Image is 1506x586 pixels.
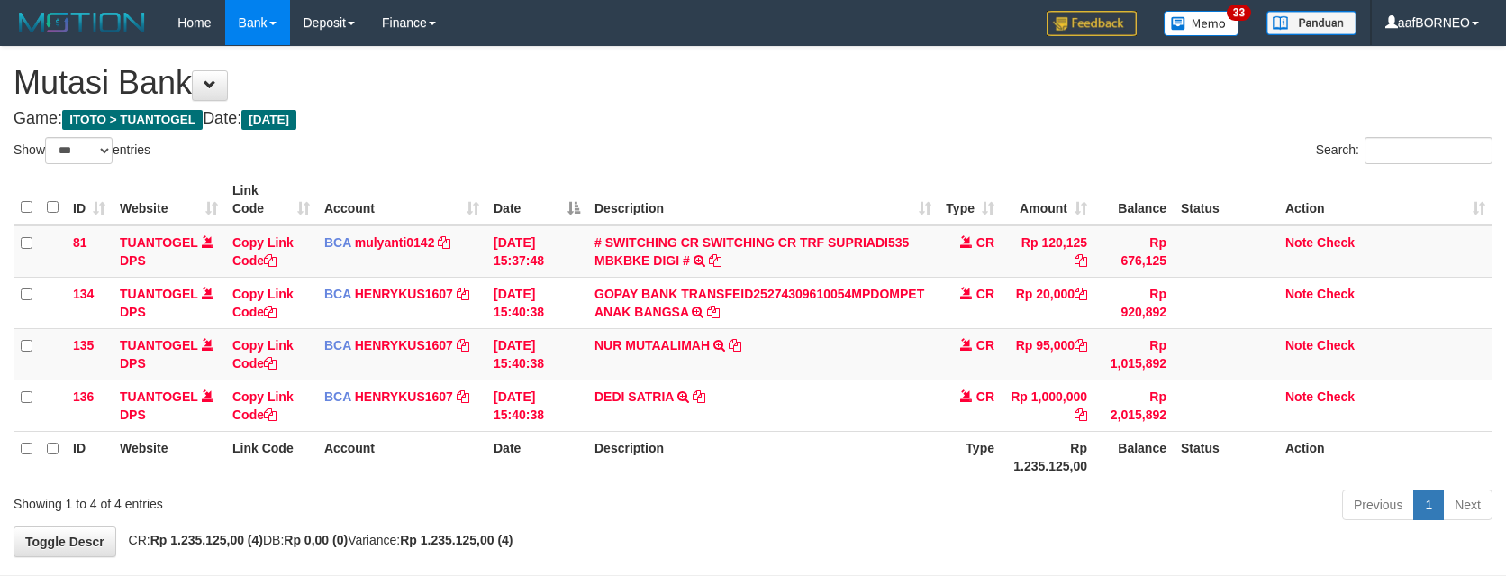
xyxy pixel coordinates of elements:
[1002,277,1094,328] td: Rp 20,000
[486,380,587,431] td: [DATE] 15:40:38
[113,328,225,380] td: DPS
[225,174,317,225] th: Link Code: activate to sort column ascending
[66,431,113,482] th: ID
[232,287,294,319] a: Copy Link Code
[457,389,469,404] a: Copy HENRYKUS1607 to clipboard
[1285,338,1313,353] a: Note
[14,137,150,164] label: Show entries
[594,235,909,268] a: # SWITCHING CR SWITCHING CR TRF SUPRIADI535 MBKBKE DIGI #
[1365,137,1492,164] input: Search:
[1075,287,1087,301] a: Copy Rp 20,000 to clipboard
[1094,277,1174,328] td: Rp 920,892
[120,389,198,404] a: TUANTOGEL
[120,338,198,353] a: TUANTOGEL
[486,174,587,225] th: Date: activate to sort column descending
[324,389,351,404] span: BCA
[1443,490,1492,520] a: Next
[939,431,1002,482] th: Type
[1266,11,1356,35] img: panduan.png
[1285,235,1313,250] a: Note
[113,380,225,431] td: DPS
[355,338,453,353] a: HENRYKUS1607
[1316,137,1492,164] label: Search:
[1317,338,1355,353] a: Check
[1285,287,1313,301] a: Note
[120,287,198,301] a: TUANTOGEL
[1227,5,1251,21] span: 33
[1094,174,1174,225] th: Balance
[73,338,94,353] span: 135
[324,338,351,353] span: BCA
[486,328,587,380] td: [DATE] 15:40:38
[14,110,1492,128] h4: Game: Date:
[486,225,587,278] td: [DATE] 15:37:48
[73,235,87,250] span: 81
[62,110,203,130] span: ITOTO > TUANTOGEL
[14,9,150,36] img: MOTION_logo.png
[1164,11,1239,36] img: Button%20Memo.svg
[317,431,486,482] th: Account
[594,389,674,404] a: DEDI SATRIA
[232,235,294,268] a: Copy Link Code
[232,389,294,422] a: Copy Link Code
[73,287,94,301] span: 134
[400,533,513,547] strong: Rp 1.235.125,00 (4)
[66,174,113,225] th: ID: activate to sort column ascending
[1278,431,1492,482] th: Action
[1094,431,1174,482] th: Balance
[976,287,994,301] span: CR
[457,287,469,301] a: Copy HENRYKUS1607 to clipboard
[355,389,453,404] a: HENRYKUS1607
[587,174,939,225] th: Description: activate to sort column ascending
[1002,328,1094,380] td: Rp 95,000
[1075,338,1087,353] a: Copy Rp 95,000 to clipboard
[1094,225,1174,278] td: Rp 676,125
[120,533,513,547] span: CR: DB: Variance:
[1317,389,1355,404] a: Check
[241,110,296,130] span: [DATE]
[587,431,939,482] th: Description
[324,287,351,301] span: BCA
[729,338,741,353] a: Copy NUR MUTAALIMAH to clipboard
[709,253,721,268] a: Copy # SWITCHING CR SWITCHING CR TRF SUPRIADI535 MBKBKE DIGI # to clipboard
[1285,389,1313,404] a: Note
[355,287,453,301] a: HENRYKUS1607
[113,431,225,482] th: Website
[113,174,225,225] th: Website: activate to sort column ascending
[1075,253,1087,268] a: Copy Rp 120,125 to clipboard
[73,389,94,404] span: 136
[317,174,486,225] th: Account: activate to sort column ascending
[693,389,705,404] a: Copy DEDI SATRIA to clipboard
[355,235,435,250] a: mulyanti0142
[113,225,225,278] td: DPS
[225,431,317,482] th: Link Code
[594,338,710,353] a: NUR MUTAALIMAH
[1317,287,1355,301] a: Check
[150,533,263,547] strong: Rp 1.235.125,00 (4)
[1094,380,1174,431] td: Rp 2,015,892
[976,235,994,250] span: CR
[284,533,348,547] strong: Rp 0,00 (0)
[324,235,351,250] span: BCA
[1075,407,1087,422] a: Copy Rp 1,000,000 to clipboard
[113,277,225,328] td: DPS
[438,235,450,250] a: Copy mulyanti0142 to clipboard
[1342,490,1414,520] a: Previous
[1278,174,1492,225] th: Action: activate to sort column ascending
[1317,235,1355,250] a: Check
[486,277,587,328] td: [DATE] 15:40:38
[1413,490,1444,520] a: 1
[457,338,469,353] a: Copy HENRYKUS1607 to clipboard
[1002,380,1094,431] td: Rp 1,000,000
[232,338,294,371] a: Copy Link Code
[45,137,113,164] select: Showentries
[707,305,720,319] a: Copy GOPAY BANK TRANSFEID25274309610054MPDOMPET ANAK BANGSA to clipboard
[976,338,994,353] span: CR
[1174,174,1278,225] th: Status
[1174,431,1278,482] th: Status
[1002,431,1094,482] th: Rp 1.235.125,00
[939,174,1002,225] th: Type: activate to sort column ascending
[1002,174,1094,225] th: Amount: activate to sort column ascending
[1002,225,1094,278] td: Rp 120,125
[120,235,198,250] a: TUANTOGEL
